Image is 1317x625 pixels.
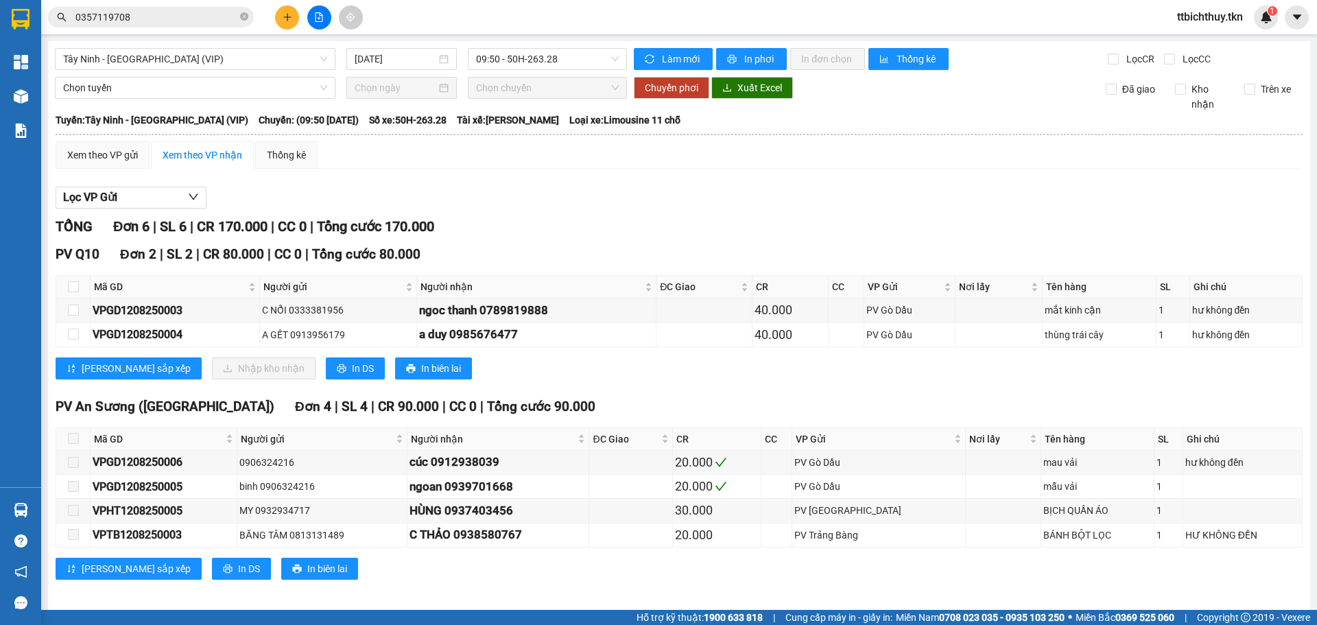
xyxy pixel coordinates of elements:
span: caret-down [1291,11,1303,23]
span: Đơn 6 [113,218,150,235]
span: Lọc VP Gửi [63,189,117,206]
th: Ghi chú [1190,276,1303,298]
span: Đã giao [1117,82,1161,97]
span: | [305,246,309,262]
button: caret-down [1285,5,1309,30]
span: CR 170.000 [197,218,268,235]
span: Người gửi [241,432,393,447]
span: [PERSON_NAME] sắp xếp [82,561,191,576]
td: VPGD1208250003 [91,298,260,322]
span: close-circle [240,11,248,24]
button: bar-chartThống kê [868,48,949,70]
div: VPGD1208250003 [93,302,257,319]
div: PV Gò Dầu [794,455,963,470]
span: download [722,83,732,94]
span: Người nhận [411,432,576,447]
span: VP Gửi [796,432,951,447]
span: ⚪️ [1068,615,1072,620]
span: Mã GD [94,279,246,294]
span: copyright [1241,613,1250,622]
div: Xem theo VP nhận [163,148,242,163]
div: PV Gò Dầu [866,327,952,342]
span: sort-ascending [67,364,76,375]
div: HƯ KHÔNG ĐỀN [1185,528,1300,543]
button: In đơn chọn [790,48,865,70]
button: sort-ascending[PERSON_NAME] sắp xếp [56,357,202,379]
input: 12/08/2025 [355,51,436,67]
button: plus [275,5,299,30]
span: | [442,399,446,414]
span: SL 4 [342,399,368,414]
span: Tổng cước 80.000 [312,246,420,262]
div: A GẾT 0913956179 [262,327,414,342]
img: warehouse-icon [14,503,28,517]
div: HÙNG 0937403456 [410,502,587,520]
span: | [310,218,313,235]
span: Hỗ trợ kỹ thuật: [637,610,763,625]
div: 40.000 [755,300,826,320]
td: VPGD1208250006 [91,451,237,475]
span: Miền Nam [896,610,1065,625]
input: Tìm tên, số ĐT hoặc mã đơn [75,10,237,25]
div: binh 0906324216 [239,479,405,494]
span: Loại xe: Limousine 11 chỗ [569,113,680,128]
span: SL 2 [167,246,193,262]
span: | [335,399,338,414]
div: cúc 0912938039 [410,453,587,471]
div: hư không đền [1192,303,1300,318]
button: printerIn DS [326,357,385,379]
button: syncLàm mới [634,48,713,70]
span: ttbichthuy.tkn [1166,8,1254,25]
span: Cung cấp máy in - giấy in: [785,610,892,625]
div: C THẢO 0938580767 [410,526,587,544]
td: VPGD1208250005 [91,475,237,499]
span: bar-chart [879,54,891,65]
span: Tổng cước 170.000 [317,218,434,235]
span: In biên lai [307,561,347,576]
span: | [773,610,775,625]
span: CC 0 [278,218,307,235]
span: SL 6 [160,218,187,235]
div: hư không đền [1185,455,1300,470]
span: printer [727,54,739,65]
div: 1 [1159,303,1187,318]
span: In biên lai [421,361,461,376]
span: 09:50 - 50H-263.28 [476,49,619,69]
span: VP Gửi [868,279,940,294]
span: Thống kê [897,51,938,67]
span: notification [14,565,27,578]
span: printer [292,564,302,575]
td: PV Hòa Thành [792,499,966,523]
button: printerIn biên lai [281,558,358,580]
div: 0906324216 [239,455,405,470]
span: [PERSON_NAME] sắp xếp [82,361,191,376]
div: C NỔI 0333381956 [262,303,414,318]
span: Tài xế: [PERSON_NAME] [457,113,559,128]
span: PV Q10 [56,246,99,262]
td: PV Gò Dầu [792,451,966,475]
div: Thống kê [267,148,306,163]
span: CR 80.000 [203,246,264,262]
img: solution-icon [14,123,28,138]
button: downloadXuất Excel [711,77,793,99]
span: | [153,218,156,235]
div: PV [GEOGRAPHIC_DATA] [794,503,963,518]
div: 20.000 [675,453,759,472]
span: search [57,12,67,22]
th: CC [761,428,792,451]
div: BĂNG TÂM 0813131489 [239,528,405,543]
img: warehouse-icon [14,89,28,104]
div: ngoc thanh 0789819888 [419,301,654,320]
th: SL [1156,276,1189,298]
div: Xem theo VP gửi [67,148,138,163]
span: question-circle [14,534,27,547]
span: Chuyến: (09:50 [DATE]) [259,113,359,128]
span: PV An Sương ([GEOGRAPHIC_DATA]) [56,399,274,414]
th: Tên hàng [1041,428,1154,451]
span: Xuất Excel [737,80,782,95]
div: 1 [1156,479,1180,494]
td: PV Gò Dầu [792,475,966,499]
span: CC 0 [449,399,477,414]
span: Kho nhận [1186,82,1234,112]
span: Lọc CR [1121,51,1156,67]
